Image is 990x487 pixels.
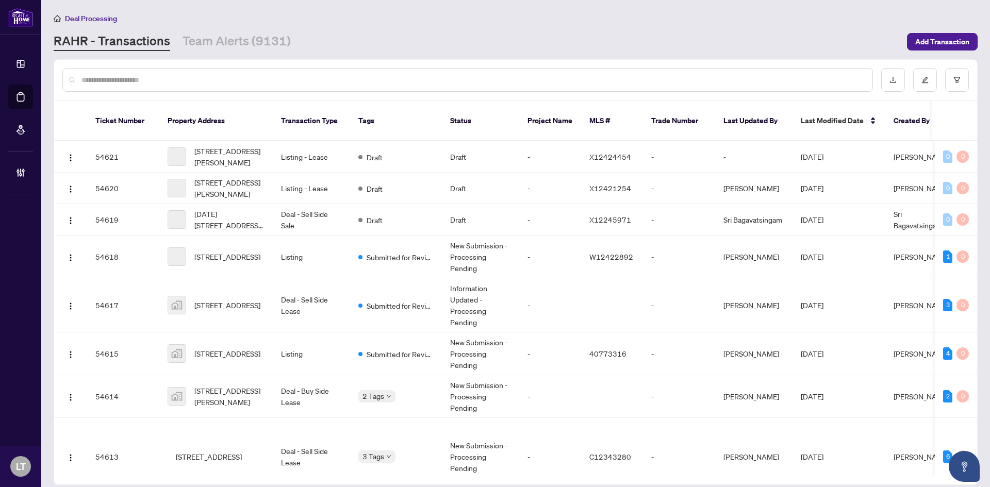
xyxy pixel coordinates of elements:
span: Last Modified Date [801,115,864,126]
span: down [386,454,391,459]
button: Logo [62,180,79,196]
img: Logo [67,350,75,359]
div: 1 [943,250,952,263]
span: [STREET_ADDRESS] [194,299,260,311]
td: Listing - Lease [273,173,350,204]
img: Logo [67,185,75,193]
th: Project Name [519,101,581,141]
td: - [643,173,715,204]
img: thumbnail-img [168,388,186,405]
button: Logo [62,248,79,265]
span: Draft [367,183,383,194]
td: - [519,204,581,236]
button: edit [913,68,937,92]
span: [STREET_ADDRESS][PERSON_NAME] [194,385,265,408]
td: Deal - Buy Side Lease [273,375,350,418]
th: Tags [350,101,442,141]
span: [DATE] [801,452,823,461]
td: Information Updated - Processing Pending [442,278,519,332]
div: 0 [943,182,952,194]
td: - [643,278,715,332]
span: Add Transaction [915,33,969,50]
div: 0 [943,150,952,163]
span: [DATE][STREET_ADDRESS][DATE] [194,208,265,231]
td: - [643,204,715,236]
span: filter [953,76,961,83]
span: C12343280 [589,452,631,461]
td: 54617 [87,278,159,332]
td: - [519,332,581,375]
th: Transaction Type [273,101,350,141]
div: 0 [956,250,969,263]
th: Ticket Number [87,101,159,141]
img: Logo [67,302,75,310]
td: [PERSON_NAME] [715,236,793,278]
img: Logo [67,254,75,262]
span: X12421254 [589,183,631,193]
td: 54615 [87,332,159,375]
div: 6 [943,450,952,463]
th: MLS # [581,101,643,141]
button: Logo [62,388,79,405]
button: filter [945,68,969,92]
th: Created By [885,101,952,141]
span: Submitted for Review [367,251,434,263]
td: - [519,278,581,332]
td: New Submission - Processing Pending [442,375,519,418]
td: 54619 [87,204,159,236]
span: [DATE] [801,215,823,224]
th: Status [442,101,519,141]
div: 0 [956,213,969,226]
span: X12245971 [589,215,631,224]
td: Listing [273,332,350,375]
td: - [519,236,581,278]
span: [PERSON_NAME] [894,349,949,358]
td: - [519,375,581,418]
td: [PERSON_NAME] [715,332,793,375]
td: Listing [273,236,350,278]
button: Logo [62,148,79,165]
img: thumbnail-img [168,345,186,362]
img: thumbnail-img [168,296,186,314]
span: [PERSON_NAME] [894,252,949,261]
th: Trade Number [643,101,715,141]
div: 0 [956,347,969,360]
span: LT [16,459,26,474]
div: 0 [956,150,969,163]
td: Sri Bagavatsingam [715,204,793,236]
span: [PERSON_NAME] [894,392,949,401]
span: [PERSON_NAME] [894,452,949,461]
div: 2 [943,390,952,402]
td: - [643,332,715,375]
span: [PERSON_NAME] [894,183,949,193]
span: W12422892 [589,252,633,261]
button: Logo [62,345,79,362]
span: [STREET_ADDRESS][PERSON_NAME] [194,177,265,199]
th: Last Updated By [715,101,793,141]
img: Logo [67,393,75,401]
span: X12424454 [589,152,631,161]
span: Draft [367,214,383,226]
button: Logo [62,297,79,313]
td: - [519,173,581,204]
button: Logo [62,211,79,228]
td: 54614 [87,375,159,418]
span: Sri Bagavatsingam [894,209,943,230]
span: edit [921,76,929,83]
td: - [643,375,715,418]
td: New Submission - Processing Pending [442,236,519,278]
td: 54618 [87,236,159,278]
span: [STREET_ADDRESS][PERSON_NAME] [194,145,265,168]
td: Draft [442,141,519,173]
img: Logo [67,154,75,162]
button: Logo [62,448,79,465]
a: RAHR - Transactions [54,32,170,51]
span: [DATE] [801,349,823,358]
span: home [54,15,61,22]
img: Logo [67,216,75,225]
span: 3 Tags [362,450,384,462]
div: 0 [943,213,952,226]
button: download [881,68,905,92]
td: Listing - Lease [273,141,350,173]
td: 54621 [87,141,159,173]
